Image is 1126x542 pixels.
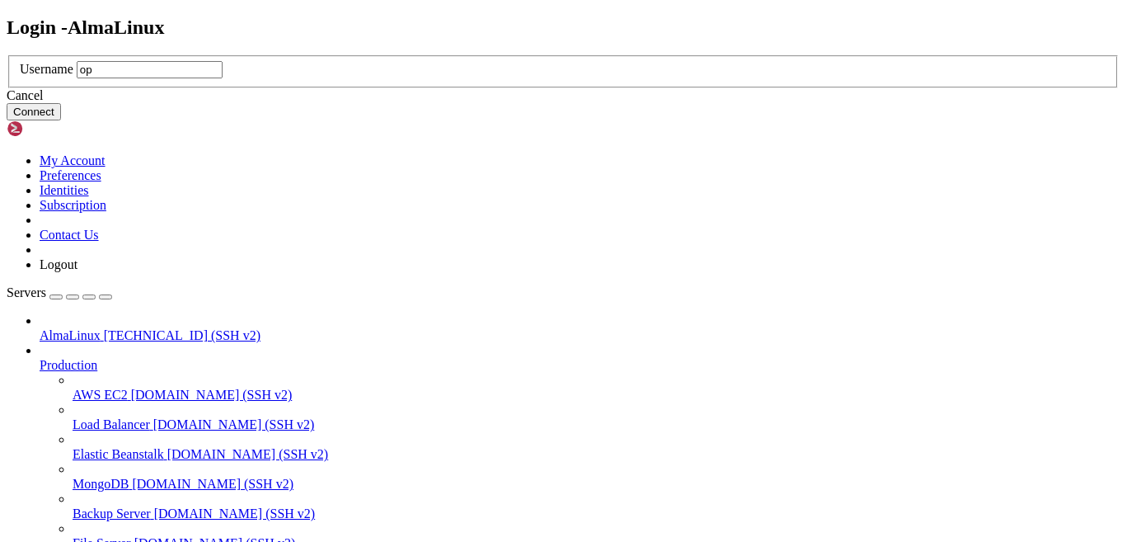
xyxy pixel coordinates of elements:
[7,103,61,120] button: Connect
[73,417,1119,432] a: Load Balancer [DOMAIN_NAME] (SSH v2)
[73,477,129,491] span: MongoDB
[104,328,260,342] span: [TECHNICAL_ID] (SSH v2)
[153,417,315,431] span: [DOMAIN_NAME] (SSH v2)
[132,477,293,491] span: [DOMAIN_NAME] (SSH v2)
[73,477,1119,492] a: MongoDB [DOMAIN_NAME] (SSH v2)
[20,62,73,76] label: Username
[40,257,77,271] a: Logout
[40,153,106,167] a: My Account
[73,417,150,431] span: Load Balancer
[73,373,1119,403] li: AWS EC2 [DOMAIN_NAME] (SSH v2)
[167,447,329,461] span: [DOMAIN_NAME] (SSH v2)
[131,388,293,402] span: [DOMAIN_NAME] (SSH v2)
[7,88,1119,103] div: Cancel
[73,447,1119,462] a: Elastic Beanstalk [DOMAIN_NAME] (SSH v2)
[7,120,101,137] img: Shellngn
[7,16,1119,39] h2: Login - AlmaLinux
[40,328,101,342] span: AlmaLinux
[73,507,1119,521] a: Backup Server [DOMAIN_NAME] (SSH v2)
[73,462,1119,492] li: MongoDB [DOMAIN_NAME] (SSH v2)
[40,358,97,372] span: Production
[7,21,13,35] div: (0, 1)
[7,285,112,299] a: Servers
[40,313,1119,343] li: AlmaLinux [TECHNICAL_ID] (SSH v2)
[40,183,89,197] a: Identities
[73,388,1119,403] a: AWS EC2 [DOMAIN_NAME] (SSH v2)
[154,507,316,521] span: [DOMAIN_NAME] (SSH v2)
[40,168,101,182] a: Preferences
[73,388,128,402] span: AWS EC2
[7,285,46,299] span: Servers
[73,432,1119,462] li: Elastic Beanstalk [DOMAIN_NAME] (SSH v2)
[73,507,151,521] span: Backup Server
[40,228,99,242] a: Contact Us
[7,7,913,21] x-row: Connecting [TECHNICAL_ID]...
[73,447,164,461] span: Elastic Beanstalk
[40,358,1119,373] a: Production
[73,492,1119,521] li: Backup Server [DOMAIN_NAME] (SSH v2)
[73,403,1119,432] li: Load Balancer [DOMAIN_NAME] (SSH v2)
[40,198,106,212] a: Subscription
[40,328,1119,343] a: AlmaLinux [TECHNICAL_ID] (SSH v2)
